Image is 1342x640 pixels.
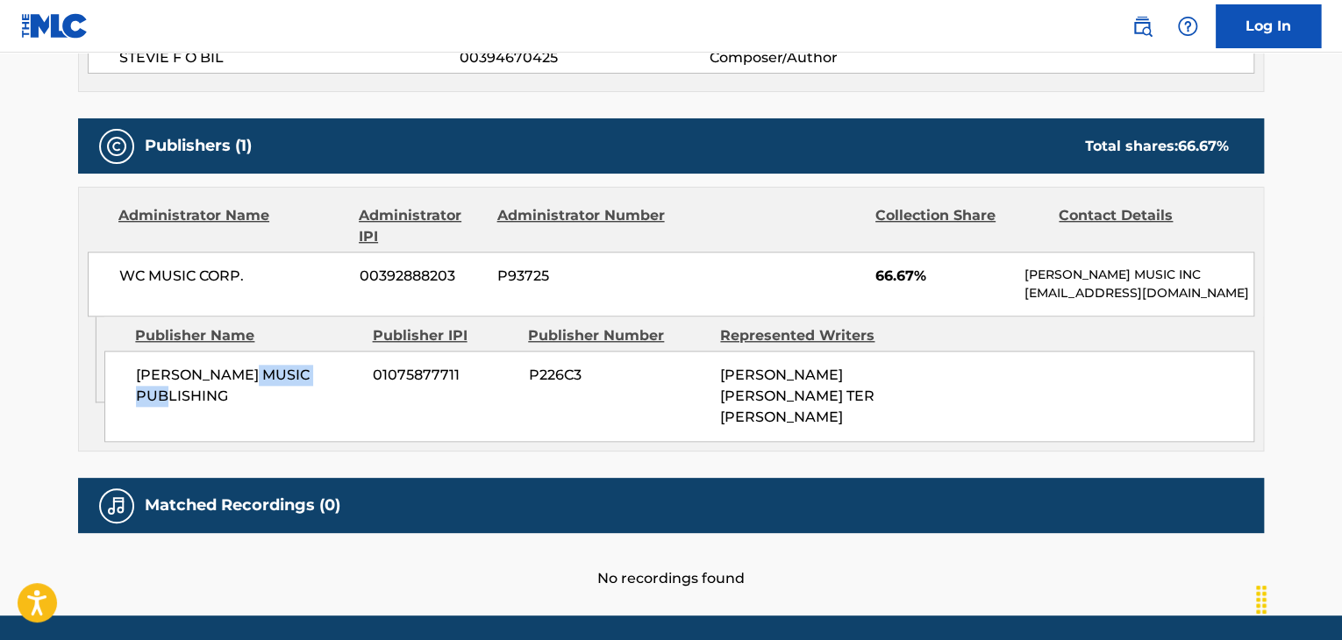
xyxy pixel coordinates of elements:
div: Collection Share [875,205,1046,247]
p: [PERSON_NAME] MUSIC INC [1024,266,1253,284]
img: Publishers [106,136,127,157]
div: Publisher IPI [372,325,515,346]
p: [EMAIL_ADDRESS][DOMAIN_NAME] [1024,284,1253,302]
img: search [1131,16,1153,37]
span: [PERSON_NAME] MUSIC PUBLISHING [136,365,360,407]
div: Administrator Name [118,205,346,247]
div: Administrator IPI [359,205,483,247]
img: Matched Recordings [106,495,127,516]
a: Log In [1216,4,1321,48]
img: help [1177,16,1198,37]
div: Publisher Name [135,325,359,346]
div: Represented Writers [720,325,899,346]
div: Drag [1247,573,1275,626]
img: MLC Logo [21,13,89,39]
div: No recordings found [78,533,1264,589]
span: [PERSON_NAME] [PERSON_NAME] TER [PERSON_NAME] [720,366,874,425]
span: Composer/Author [709,47,936,68]
h5: Publishers (1) [145,136,252,156]
div: Help [1170,9,1205,44]
span: STEVIE F O BIL [119,47,460,68]
span: WC MUSIC CORP. [119,266,346,287]
div: Contact Details [1059,205,1229,247]
span: 00392888203 [360,266,484,287]
h5: Matched Recordings (0) [145,495,340,516]
a: Public Search [1124,9,1160,44]
span: 01075877711 [373,365,515,386]
iframe: Chat Widget [1254,556,1342,640]
span: P93725 [497,266,667,287]
span: 00394670425 [460,47,709,68]
span: 66.67% [875,266,1011,287]
span: P226C3 [528,365,707,386]
div: Publisher Number [528,325,707,346]
span: 66.67 % [1178,138,1229,154]
div: Administrator Number [496,205,667,247]
div: Total shares: [1085,136,1229,157]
